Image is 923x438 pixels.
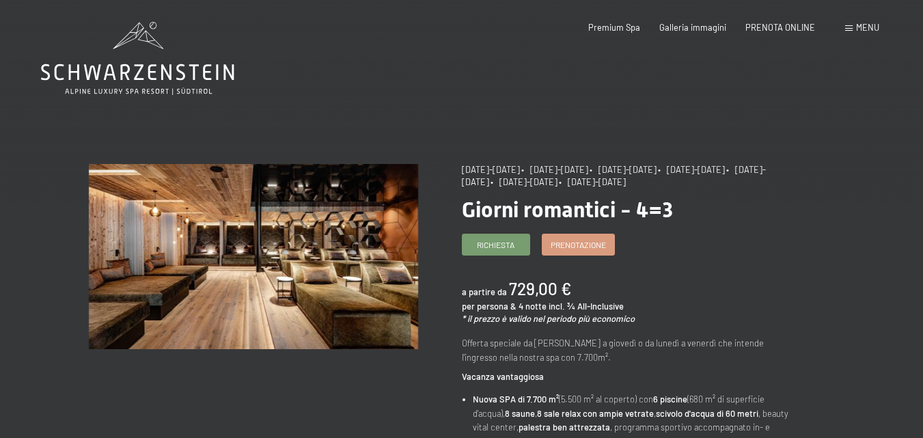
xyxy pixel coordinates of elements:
b: 729,00 € [509,279,571,299]
span: Giorni romantici - 4=3 [462,197,673,223]
strong: 8 saune [505,408,535,419]
span: [DATE]-[DATE] [462,164,520,175]
a: Galleria immagini [659,22,726,33]
span: incl. ¾ All-Inclusive [549,301,624,312]
strong: Nuova SPA di 7.700 m² [473,394,559,405]
a: Premium Spa [588,22,640,33]
span: Richiesta [477,239,514,251]
span: • [DATE]-[DATE] [491,176,557,187]
strong: 8 sale relax con ampie vetrate [537,408,654,419]
strong: Vacanza vantaggiosa [462,371,544,382]
p: Offerta speciale da [PERSON_NAME] a giovedì o da lunedì a venerdì che intende l'ingresso nella no... [462,336,791,364]
span: • [DATE]-[DATE] [521,164,588,175]
span: • [DATE]-[DATE] [658,164,725,175]
span: Prenotazione [551,239,606,251]
strong: scivolo d'acqua di 60 metri [656,408,758,419]
span: • [DATE]-[DATE] [559,176,626,187]
span: Menu [856,22,879,33]
span: • [DATE]-[DATE] [462,164,766,187]
span: per persona & [462,301,516,312]
strong: palestra ben attrezzata [519,422,610,433]
a: PRENOTA ONLINE [745,22,815,33]
strong: 6 piscine [653,394,687,405]
a: Prenotazione [542,234,614,255]
em: * il prezzo è valido nel periodo più economico [462,313,635,324]
span: a partire da [462,286,507,297]
img: Giorni romantici - 4=3 [89,164,418,349]
span: 4 notte [519,301,547,312]
a: Richiesta [463,234,529,255]
span: • [DATE]-[DATE] [590,164,657,175]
